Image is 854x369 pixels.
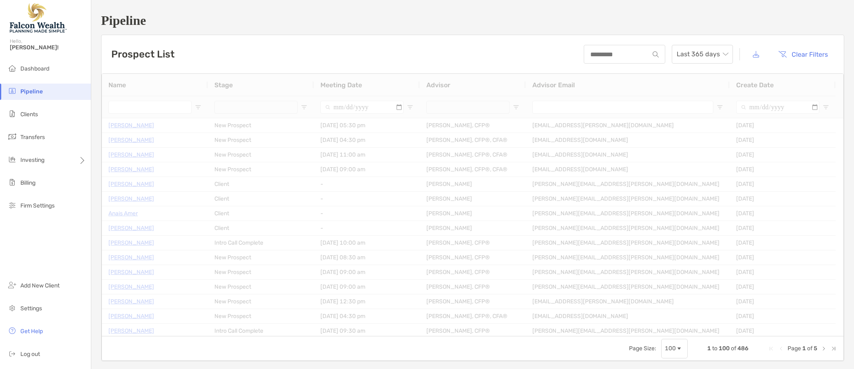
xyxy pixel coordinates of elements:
[731,345,736,352] span: of
[7,155,17,164] img: investing icon
[677,45,728,63] span: Last 365 days
[101,13,844,28] h1: Pipeline
[20,179,35,186] span: Billing
[707,345,711,352] span: 1
[20,157,44,164] span: Investing
[10,44,86,51] span: [PERSON_NAME]!
[7,280,17,290] img: add_new_client icon
[712,345,717,352] span: to
[7,177,17,187] img: billing icon
[20,328,43,335] span: Get Help
[20,65,49,72] span: Dashboard
[20,305,42,312] span: Settings
[7,200,17,210] img: firm-settings icon
[20,111,38,118] span: Clients
[7,303,17,313] img: settings icon
[111,49,174,60] h3: Prospect List
[20,351,40,358] span: Log out
[802,345,806,352] span: 1
[821,345,827,352] div: Next Page
[665,345,676,352] div: 100
[788,345,801,352] span: Page
[629,345,656,352] div: Page Size:
[768,345,775,352] div: First Page
[20,282,60,289] span: Add New Client
[20,134,45,141] span: Transfers
[814,345,817,352] span: 5
[7,86,17,96] img: pipeline icon
[7,109,17,119] img: clients icon
[20,88,43,95] span: Pipeline
[737,345,748,352] span: 486
[807,345,812,352] span: of
[7,63,17,73] img: dashboard icon
[7,349,17,358] img: logout icon
[772,45,834,63] button: Clear Filters
[778,345,784,352] div: Previous Page
[830,345,837,352] div: Last Page
[661,339,688,358] div: Page Size
[20,202,55,209] span: Firm Settings
[7,132,17,141] img: transfers icon
[7,326,17,336] img: get-help icon
[10,3,67,33] img: Falcon Wealth Planning Logo
[719,345,730,352] span: 100
[653,51,659,57] img: input icon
